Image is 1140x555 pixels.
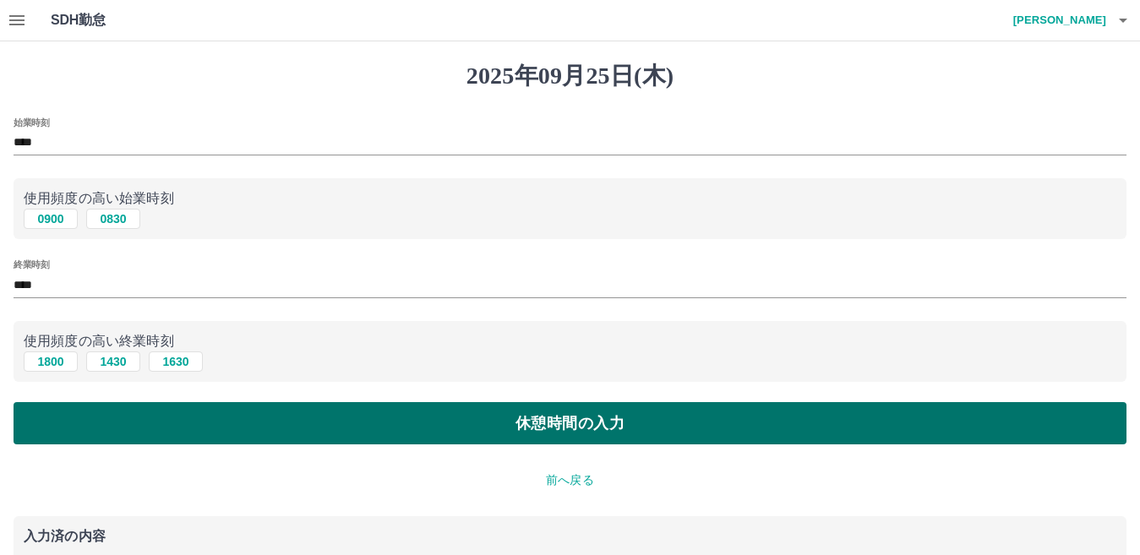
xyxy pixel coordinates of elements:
h1: 2025年09月25日(木) [14,62,1126,90]
p: 前へ戻る [14,471,1126,489]
label: 終業時刻 [14,258,49,271]
button: 0830 [86,209,140,229]
label: 始業時刻 [14,116,49,128]
p: 入力済の内容 [24,530,1116,543]
button: 0900 [24,209,78,229]
p: 使用頻度の高い終業時刻 [24,331,1116,351]
button: 1800 [24,351,78,372]
button: 休憩時間の入力 [14,402,1126,444]
button: 1630 [149,351,203,372]
p: 使用頻度の高い始業時刻 [24,188,1116,209]
button: 1430 [86,351,140,372]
